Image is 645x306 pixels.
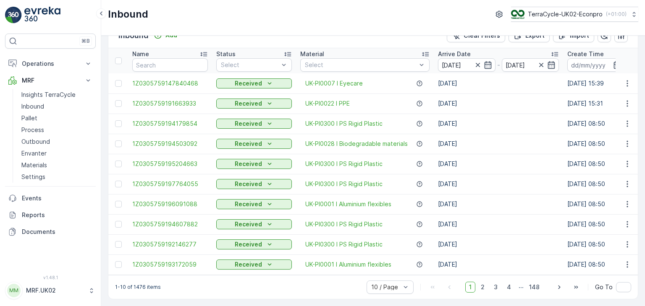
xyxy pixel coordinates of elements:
[21,161,47,169] p: Materials
[115,100,122,107] div: Toggle Row Selected
[438,58,496,72] input: dd/mm/yyyy
[5,7,22,23] img: logo
[5,190,96,207] a: Events
[235,119,262,128] p: Received
[434,234,563,254] td: [DATE]
[235,220,262,228] p: Received
[115,181,122,187] div: Toggle Row Selected
[434,174,563,194] td: [DATE]
[235,180,262,188] p: Received
[502,58,559,72] input: dd/mm/yyyy
[18,159,96,171] a: Materials
[132,220,208,228] a: 1Z0305759194607882
[132,260,208,269] a: 1Z0305759193172059
[22,194,92,202] p: Events
[132,180,208,188] a: 1Z0305759197764055
[300,50,324,58] p: Material
[115,284,161,290] p: 1-10 of 1476 items
[132,200,208,208] a: 1Z0305759196091088
[216,219,292,229] button: Received
[216,119,292,129] button: Received
[22,76,79,85] p: MRF
[115,201,122,207] div: Toggle Row Selected
[132,79,208,88] a: 1Z0305759147840468
[22,60,79,68] p: Operations
[519,282,524,293] p: ...
[221,61,279,69] p: Select
[132,99,208,108] a: 1Z0305759191663933
[235,79,262,88] p: Received
[305,260,391,269] a: UK-PI0001 I Aluminium flexibles
[305,220,383,228] span: UK-PI0300 I PS Rigid Plastic
[477,282,488,293] span: 2
[81,38,90,44] p: ⌘B
[434,254,563,275] td: [DATE]
[235,160,262,168] p: Received
[216,99,292,109] button: Received
[132,119,208,128] span: 1Z0305759194179854
[525,282,543,293] span: 148
[115,140,122,147] div: Toggle Row Selected
[503,282,515,293] span: 4
[567,58,625,72] input: dd/mm/yyyy
[465,282,475,293] span: 1
[5,282,96,299] button: MMMRF.UK02
[606,11,627,18] p: ( +01:00 )
[434,114,563,134] td: [DATE]
[434,154,563,174] td: [DATE]
[528,10,603,18] p: TerraCycle-UK02-Econpro
[21,114,37,122] p: Pallet
[511,10,524,19] img: terracycle_logo_wKaHoWT.png
[305,240,383,249] a: UK-PI0300 I PS Rigid Plastic
[132,140,208,148] a: 1Z0305759194503092
[18,112,96,124] a: Pallet
[216,179,292,189] button: Received
[108,8,148,21] p: Inbound
[567,50,604,58] p: Create Time
[21,91,76,99] p: Insights TerraCycle
[235,260,262,269] p: Received
[235,240,262,249] p: Received
[305,99,350,108] a: UK-PI0022 I PPE
[5,55,96,72] button: Operations
[305,160,383,168] span: UK-PI0300 I PS Rigid Plastic
[305,180,383,188] span: UK-PI0300 I PS Rigid Plastic
[26,286,84,295] p: MRF.UK02
[18,148,96,159] a: Envanter
[115,80,122,87] div: Toggle Row Selected
[216,159,292,169] button: Received
[216,239,292,249] button: Received
[235,99,262,108] p: Received
[132,240,208,249] a: 1Z0305759192146277
[305,140,408,148] span: UK-PI0028 I Biodegradable materials
[216,139,292,149] button: Received
[21,102,44,111] p: Inbound
[7,284,21,297] div: MM
[21,173,45,181] p: Settings
[216,50,236,58] p: Status
[305,200,391,208] a: UK-PI0001 I Aluminium flexibles
[115,120,122,127] div: Toggle Row Selected
[132,160,208,168] a: 1Z0305759195204663
[490,282,501,293] span: 3
[5,72,96,89] button: MRF
[18,136,96,148] a: Outbound
[22,228,92,236] p: Documents
[434,134,563,154] td: [DATE]
[497,60,500,70] p: -
[21,149,47,158] p: Envanter
[305,119,383,128] a: UK-PI0300 I PS Rigid Plastic
[115,221,122,228] div: Toggle Row Selected
[18,89,96,101] a: Insights TerraCycle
